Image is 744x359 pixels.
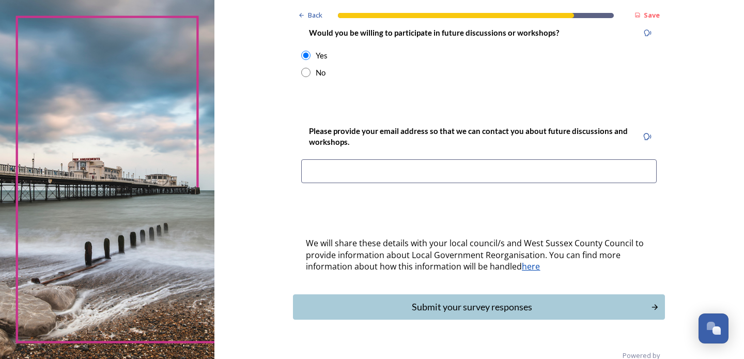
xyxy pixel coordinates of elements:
strong: Would you be willing to participate in future discussions or workshops? [309,28,559,37]
span: We will share these details with your local council/s and West Sussex County Council to provide i... [306,237,646,272]
div: No [316,67,326,79]
div: Yes [316,50,328,62]
strong: Please provide your email address so that we can contact you about future discussions and workshops. [309,126,629,146]
button: Continue [293,294,665,320]
button: Open Chat [699,313,729,343]
a: here [522,261,540,272]
strong: Save [644,10,660,20]
div: Submit your survey responses [299,300,645,314]
span: Back [308,10,322,20]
